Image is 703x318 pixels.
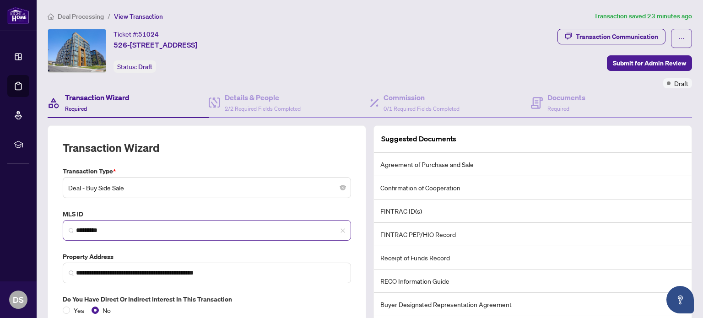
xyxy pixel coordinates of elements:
[384,92,460,103] h4: Commission
[138,63,152,71] span: Draft
[225,92,301,103] h4: Details & People
[557,29,665,44] button: Transaction Communication
[613,56,686,70] span: Submit for Admin Review
[114,12,163,21] span: View Transaction
[63,140,159,155] h2: Transaction Wizard
[7,7,29,24] img: logo
[68,179,346,196] span: Deal - Buy Side Sale
[69,270,74,276] img: search_icon
[607,55,692,71] button: Submit for Admin Review
[48,29,106,72] img: IMG-W12271813_1.jpg
[114,39,197,50] span: 526-[STREET_ADDRESS]
[547,105,569,112] span: Required
[374,269,692,293] li: RECO Information Guide
[65,105,87,112] span: Required
[65,92,130,103] h4: Transaction Wizard
[48,13,54,20] span: home
[340,185,346,190] span: close-circle
[13,293,24,306] span: DS
[63,294,351,304] label: Do you have direct or indirect interest in this transaction
[374,199,692,223] li: FINTRAC ID(s)
[384,105,460,112] span: 0/1 Required Fields Completed
[594,11,692,22] article: Transaction saved 23 minutes ago
[114,60,156,73] div: Status:
[374,153,692,176] li: Agreement of Purchase and Sale
[58,12,104,21] span: Deal Processing
[678,35,685,42] span: ellipsis
[666,286,694,313] button: Open asap
[63,166,351,176] label: Transaction Type
[69,228,74,233] img: search_icon
[374,176,692,199] li: Confirmation of Cooperation
[547,92,585,103] h4: Documents
[70,305,88,315] span: Yes
[674,78,688,88] span: Draft
[340,228,346,233] span: close
[63,209,351,219] label: MLS ID
[108,11,110,22] li: /
[374,293,692,316] li: Buyer Designated Representation Agreement
[374,223,692,246] li: FINTRAC PEP/HIO Record
[99,305,114,315] span: No
[576,29,658,44] div: Transaction Communication
[374,246,692,269] li: Receipt of Funds Record
[381,133,456,145] article: Suggested Documents
[114,29,159,39] div: Ticket #:
[225,105,301,112] span: 2/2 Required Fields Completed
[63,252,351,262] label: Property Address
[138,30,159,38] span: 51024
